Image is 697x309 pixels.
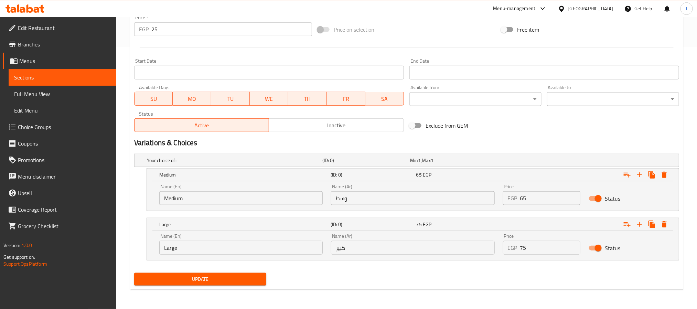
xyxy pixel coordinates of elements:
span: 75 [416,220,422,229]
a: Coupons [3,135,116,152]
span: Status [605,194,620,203]
span: Active [137,120,267,130]
span: Sections [14,73,111,82]
span: Exclude from GEM [426,121,468,130]
span: Coverage Report [18,205,111,214]
button: Clone new choice [646,169,658,181]
input: Please enter price [151,22,312,36]
span: MO [175,94,208,104]
p: EGP [508,244,517,252]
button: SA [365,92,404,106]
h5: Your choice of: [147,157,320,164]
span: SA [368,94,401,104]
span: FR [330,94,363,104]
button: Clone new choice [646,218,658,231]
span: TH [291,94,324,104]
button: TH [288,92,327,106]
span: SU [137,94,170,104]
span: Menu disclaimer [18,172,111,181]
h2: Variations & Choices [134,138,679,148]
input: Enter name Ar [331,241,494,255]
div: ​ [409,92,541,106]
button: Inactive [269,118,404,132]
a: Branches [3,36,116,53]
a: Menus [3,53,116,69]
p: EGP [508,194,517,202]
span: Choice Groups [18,123,111,131]
span: 1.0.0 [21,241,32,250]
span: Version: [3,241,20,250]
h5: Medium [159,171,328,178]
button: MO [173,92,211,106]
a: Coverage Report [3,201,116,218]
div: , [410,157,495,164]
span: Full Menu View [14,90,111,98]
button: Add choice group [621,169,633,181]
div: Expand [147,218,679,231]
input: Please enter price [520,191,581,205]
button: Add new choice [633,169,646,181]
span: Inactive [272,120,401,130]
a: Support.OpsPlatform [3,259,47,268]
a: Upsell [3,185,116,201]
a: Promotions [3,152,116,168]
span: 65 [416,170,422,179]
span: EGP [423,220,431,229]
a: Sections [9,69,116,86]
span: Get support on: [3,253,35,262]
div: [GEOGRAPHIC_DATA] [568,5,613,12]
a: Choice Groups [3,119,116,135]
div: ​ [547,92,679,106]
span: Menus [19,57,111,65]
button: Delete Medium [658,169,671,181]
button: Active [134,118,269,132]
h5: (ID: 0) [322,157,407,164]
h5: (ID: 0) [331,171,414,178]
span: Edit Restaurant [18,24,111,32]
span: Min [410,156,418,165]
button: Delete Large [658,218,671,231]
span: 1 [418,156,421,165]
a: Edit Menu [9,102,116,119]
button: Add choice group [621,218,633,231]
input: Enter name En [159,241,323,255]
h5: (ID: 0) [331,221,414,228]
span: I [686,5,687,12]
a: Full Menu View [9,86,116,102]
div: Expand [147,169,679,181]
span: Free item [517,25,539,34]
span: TU [214,94,247,104]
button: Add new choice [633,218,646,231]
span: WE [253,94,286,104]
button: TU [211,92,250,106]
button: FR [327,92,365,106]
button: Update [134,273,266,286]
a: Menu disclaimer [3,168,116,185]
a: Edit Restaurant [3,20,116,36]
span: Price on selection [334,25,374,34]
span: Upsell [18,189,111,197]
span: Coupons [18,139,111,148]
input: Enter name Ar [331,191,494,205]
div: Expand [135,154,679,167]
span: Grocery Checklist [18,222,111,230]
div: Menu-management [493,4,536,13]
button: SU [134,92,173,106]
button: WE [250,92,288,106]
span: EGP [423,170,431,179]
span: Promotions [18,156,111,164]
span: Edit Menu [14,106,111,115]
span: Update [140,275,261,284]
span: Max [422,156,431,165]
span: Branches [18,40,111,49]
span: Status [605,244,620,252]
input: Please enter price [520,241,581,255]
span: 1 [431,156,433,165]
p: EGP [139,25,149,33]
input: Enter name En [159,191,323,205]
h5: Large [159,221,328,228]
a: Grocery Checklist [3,218,116,234]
